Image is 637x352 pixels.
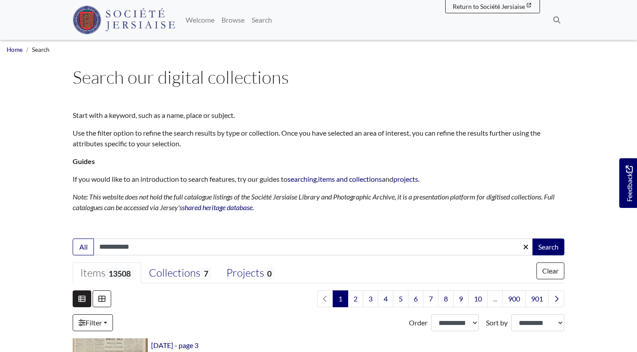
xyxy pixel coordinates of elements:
span: 7 [200,267,211,279]
a: projects [393,175,418,183]
span: Feedback [624,166,634,202]
label: Sort by [486,317,508,328]
p: If you would like to an introduction to search features, try our guides to , and . [73,174,564,184]
a: Goto page 8 [438,290,454,307]
a: Browse [218,11,248,29]
p: Use the filter option to refine the search results by type or collection. Once you have selected ... [73,128,564,149]
a: shared heritage database [182,203,252,211]
a: searching [287,175,317,183]
a: Welcome [182,11,218,29]
button: Search [532,239,564,255]
a: [DATE] - page 3 [151,341,198,349]
div: Collections [149,266,211,280]
span: Return to Société Jersiaise [453,3,525,10]
a: Goto page 10 [468,290,488,307]
h1: Search our digital collections [73,66,564,88]
a: Goto page 3 [363,290,378,307]
li: Previous page [317,290,333,307]
a: Search [248,11,276,29]
strong: Guides [73,157,95,165]
span: Search [32,46,50,53]
a: Filter [73,314,113,331]
nav: pagination [314,290,564,307]
a: Next page [548,290,564,307]
a: Goto page 2 [348,290,363,307]
p: Start with a keyword, such as a name, place or subject. [73,110,564,121]
a: Société Jersiaise logo [73,4,175,36]
button: All [73,239,94,255]
a: items and collections [318,175,382,183]
a: Goto page 900 [502,290,526,307]
a: Goto page 5 [393,290,408,307]
button: Clear [536,262,564,279]
a: Goto page 7 [423,290,439,307]
div: Projects [226,266,275,280]
em: Note: This website does not hold the full catalogue listings of the Société Jersiaise Library and... [73,192,555,211]
img: Société Jersiaise [73,6,175,34]
a: Goto page 6 [408,290,423,307]
a: Goto page 9 [453,290,469,307]
label: Order [409,317,427,328]
a: Would you like to provide feedback? [619,158,637,208]
a: Goto page 4 [378,290,393,307]
a: Home [7,46,23,53]
input: Enter one or more search terms... [93,239,533,255]
span: 13508 [105,267,134,279]
span: 0 [264,267,275,279]
span: Goto page 1 [333,290,348,307]
a: Goto page 901 [525,290,549,307]
div: Items [80,266,134,280]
